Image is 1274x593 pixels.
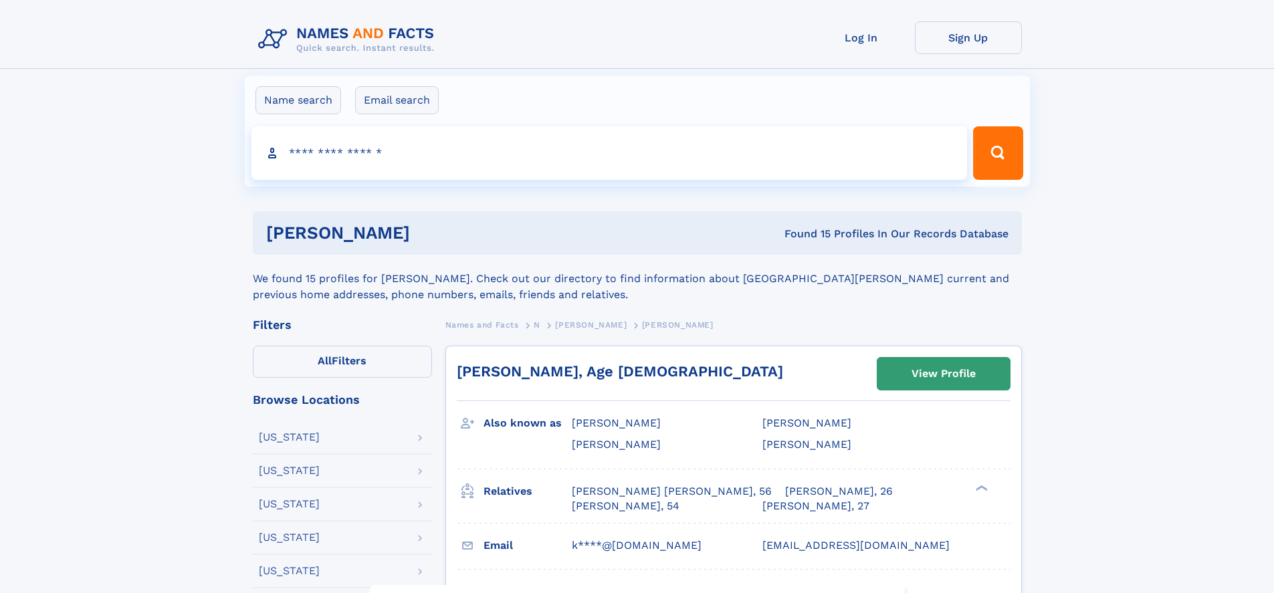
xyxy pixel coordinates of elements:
[534,320,540,330] span: N
[259,432,320,443] div: [US_STATE]
[572,417,661,429] span: [PERSON_NAME]
[785,484,893,499] a: [PERSON_NAME], 26
[762,499,869,513] a: [PERSON_NAME], 27
[572,438,661,451] span: [PERSON_NAME]
[484,534,572,557] h3: Email
[808,21,915,54] a: Log In
[972,483,988,492] div: ❯
[355,86,439,114] label: Email search
[642,320,714,330] span: [PERSON_NAME]
[484,412,572,435] h3: Also known as
[255,86,341,114] label: Name search
[915,21,1022,54] a: Sign Up
[572,484,772,499] a: [PERSON_NAME] [PERSON_NAME], 56
[253,21,445,57] img: Logo Names and Facts
[484,480,572,503] h3: Relatives
[253,319,432,331] div: Filters
[266,225,597,241] h1: [PERSON_NAME]
[597,227,1008,241] div: Found 15 Profiles In Our Records Database
[259,566,320,576] div: [US_STATE]
[762,539,950,552] span: [EMAIL_ADDRESS][DOMAIN_NAME]
[555,320,627,330] span: [PERSON_NAME]
[259,465,320,476] div: [US_STATE]
[253,346,432,378] label: Filters
[259,499,320,509] div: [US_STATE]
[534,316,540,333] a: N
[445,316,519,333] a: Names and Facts
[973,126,1023,180] button: Search Button
[555,316,627,333] a: [PERSON_NAME]
[912,358,976,389] div: View Profile
[457,363,783,380] a: [PERSON_NAME], Age [DEMOGRAPHIC_DATA]
[251,126,968,180] input: search input
[253,255,1022,303] div: We found 15 profiles for [PERSON_NAME]. Check out our directory to find information about [GEOGRA...
[762,438,851,451] span: [PERSON_NAME]
[318,354,332,367] span: All
[572,499,679,513] a: [PERSON_NAME], 54
[877,358,1010,390] a: View Profile
[762,417,851,429] span: [PERSON_NAME]
[253,394,432,406] div: Browse Locations
[259,532,320,543] div: [US_STATE]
